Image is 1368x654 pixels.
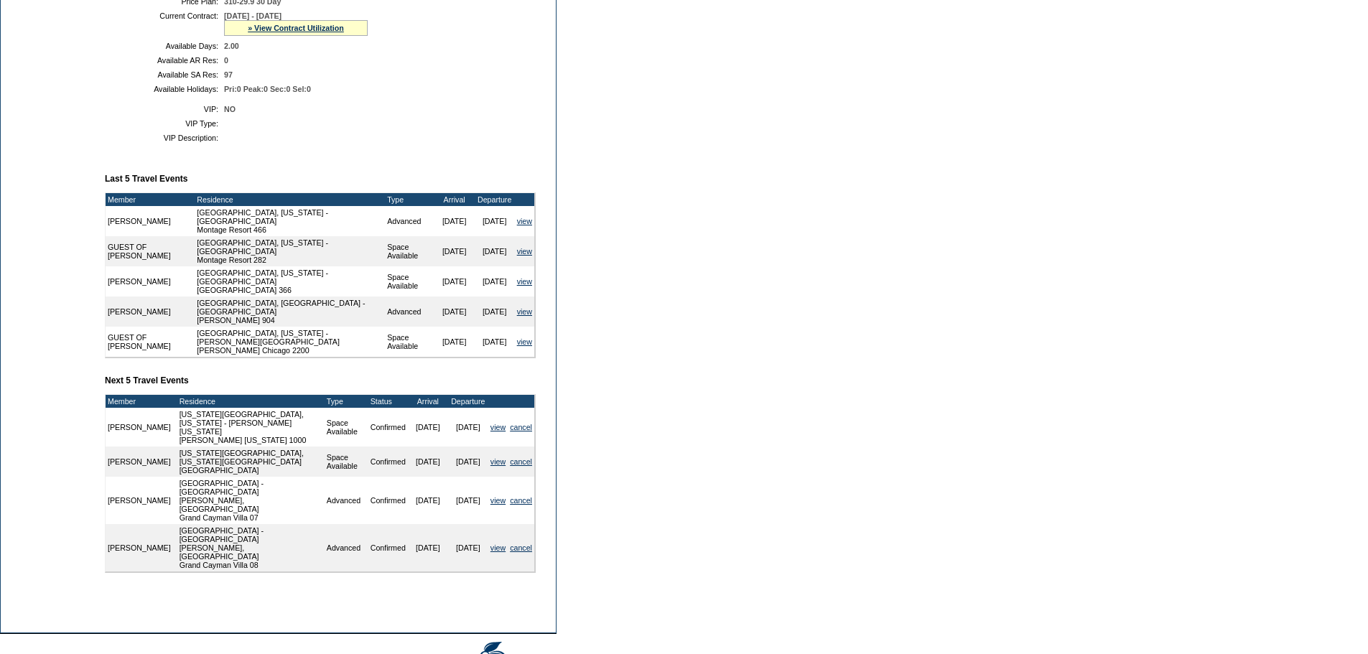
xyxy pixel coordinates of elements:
td: Space Available [385,327,434,357]
span: 97 [224,70,233,79]
b: Next 5 Travel Events [105,375,189,386]
td: VIP: [111,105,218,113]
td: Current Contract: [111,11,218,36]
span: [DATE] - [DATE] [224,11,281,20]
td: Confirmed [368,477,408,524]
td: [DATE] [408,408,448,447]
a: view [490,457,506,466]
td: Space Available [325,447,368,477]
a: » View Contract Utilization [248,24,344,32]
td: Available Holidays: [111,85,218,93]
a: cancel [510,423,532,431]
td: [GEOGRAPHIC_DATA], [US_STATE] - [PERSON_NAME][GEOGRAPHIC_DATA] [PERSON_NAME] Chicago 2200 [195,327,385,357]
td: Departure [448,395,488,408]
td: Arrival [408,395,448,408]
td: Status [368,395,408,408]
td: [DATE] [475,236,515,266]
td: VIP Type: [111,119,218,128]
td: Space Available [325,408,368,447]
td: Space Available [385,266,434,296]
td: [DATE] [448,524,488,571]
td: [DATE] [475,327,515,357]
a: cancel [510,457,532,466]
td: Type [385,193,434,206]
a: view [490,423,506,431]
a: view [517,337,532,346]
td: [DATE] [448,447,488,477]
td: Residence [177,395,325,408]
td: [GEOGRAPHIC_DATA], [US_STATE] - [GEOGRAPHIC_DATA] [GEOGRAPHIC_DATA] 366 [195,266,385,296]
td: [PERSON_NAME] [106,296,195,327]
td: [GEOGRAPHIC_DATA], [US_STATE] - [GEOGRAPHIC_DATA] Montage Resort 466 [195,206,385,236]
td: [DATE] [475,206,515,236]
td: Space Available [385,236,434,266]
td: Available Days: [111,42,218,50]
a: view [517,217,532,225]
td: Available AR Res: [111,56,218,65]
td: Advanced [385,296,434,327]
td: [GEOGRAPHIC_DATA] - [GEOGRAPHIC_DATA][PERSON_NAME], [GEOGRAPHIC_DATA] Grand Cayman Villa 08 [177,524,325,571]
td: [DATE] [448,408,488,447]
td: [PERSON_NAME] [106,477,173,524]
td: Available SA Res: [111,70,218,79]
td: [DATE] [434,327,475,357]
td: VIP Description: [111,134,218,142]
b: Last 5 Travel Events [105,174,187,184]
td: [DATE] [434,206,475,236]
td: [DATE] [434,236,475,266]
a: view [517,277,532,286]
td: [GEOGRAPHIC_DATA], [US_STATE] - [GEOGRAPHIC_DATA] Montage Resort 282 [195,236,385,266]
a: cancel [510,496,532,505]
td: Confirmed [368,524,408,571]
a: cancel [510,543,532,552]
span: NO [224,105,236,113]
span: 0 [224,56,228,65]
td: [PERSON_NAME] [106,524,173,571]
td: [PERSON_NAME] [106,266,195,296]
td: [DATE] [434,296,475,327]
td: Arrival [434,193,475,206]
td: Advanced [325,524,368,571]
span: Pri:0 Peak:0 Sec:0 Sel:0 [224,85,311,93]
td: [US_STATE][GEOGRAPHIC_DATA], [US_STATE] - [PERSON_NAME] [US_STATE] [PERSON_NAME] [US_STATE] 1000 [177,408,325,447]
td: [DATE] [434,266,475,296]
td: [PERSON_NAME] [106,447,173,477]
a: view [490,496,506,505]
td: [GEOGRAPHIC_DATA] - [GEOGRAPHIC_DATA][PERSON_NAME], [GEOGRAPHIC_DATA] Grand Cayman Villa 07 [177,477,325,524]
td: Departure [475,193,515,206]
td: [DATE] [408,477,448,524]
td: [DATE] [448,477,488,524]
td: [DATE] [408,447,448,477]
td: [DATE] [408,524,448,571]
td: GUEST OF [PERSON_NAME] [106,236,195,266]
td: [US_STATE][GEOGRAPHIC_DATA], [US_STATE][GEOGRAPHIC_DATA] [GEOGRAPHIC_DATA] [177,447,325,477]
td: Member [106,395,173,408]
td: Advanced [385,206,434,236]
span: 2.00 [224,42,239,50]
td: Confirmed [368,447,408,477]
a: view [517,307,532,316]
td: Confirmed [368,408,408,447]
td: [DATE] [475,296,515,327]
td: [PERSON_NAME] [106,408,173,447]
td: Residence [195,193,385,206]
td: Advanced [325,477,368,524]
td: Member [106,193,195,206]
td: [PERSON_NAME] [106,206,195,236]
td: GUEST OF [PERSON_NAME] [106,327,195,357]
td: [GEOGRAPHIC_DATA], [GEOGRAPHIC_DATA] - [GEOGRAPHIC_DATA] [PERSON_NAME] 904 [195,296,385,327]
td: [DATE] [475,266,515,296]
a: view [517,247,532,256]
a: view [490,543,506,552]
td: Type [325,395,368,408]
